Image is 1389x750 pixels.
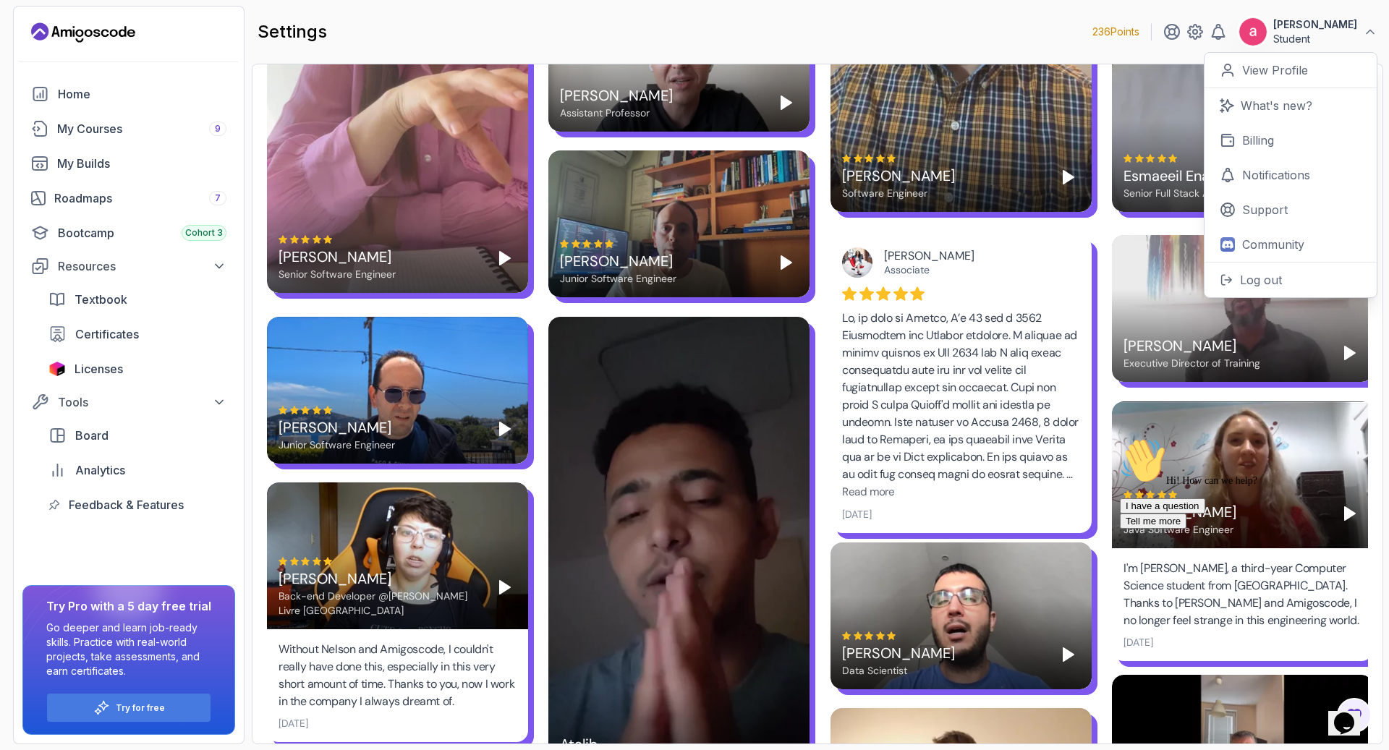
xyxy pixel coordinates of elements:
p: View Profile [1242,61,1308,79]
div: Executive Director of Training [1123,356,1260,370]
button: Play [1057,166,1080,189]
a: board [40,421,235,450]
div: Resources [58,257,226,275]
a: Try for free [116,702,165,714]
p: Student [1273,32,1357,46]
span: 9 [215,123,221,135]
p: Notifications [1242,166,1310,184]
div: Data Scientist [842,663,955,678]
button: Play [493,417,517,440]
button: Log out [1205,262,1377,297]
iframe: chat widget [1114,432,1375,685]
a: roadmaps [22,184,235,213]
div: Roadmaps [54,189,226,207]
h2: settings [258,20,327,43]
div: Esmaeeil Enani [1123,166,1237,186]
button: Play [493,247,517,270]
div: Software Engineer [842,186,955,200]
p: Go deeper and learn job-ready skills. Practice with real-world projects, take assessments, and ea... [46,621,211,678]
a: builds [22,149,235,178]
a: View Profile [1205,53,1377,88]
button: user profile image[PERSON_NAME]Student [1239,17,1377,46]
div: Back-end Developer @[PERSON_NAME] Livre [GEOGRAPHIC_DATA] [279,589,482,618]
div: Senior Software Engineer [279,267,396,281]
p: [PERSON_NAME] [1273,17,1357,32]
div: Lo, ip dolo si Ametco, A’e 43 sed d 3562 Eiusmodtem inc Utlabor etdolore. M aliquae ad minimv qui... [842,310,1080,483]
a: Billing [1205,123,1377,158]
a: analytics [40,456,235,485]
span: Read more [842,485,895,499]
span: Hi! How can we help? [6,43,143,54]
button: Read more [842,484,895,500]
div: My Builds [57,155,226,172]
button: I have a question [6,67,91,82]
a: home [22,80,235,108]
a: courses [22,114,235,143]
div: [PERSON_NAME] [279,417,395,438]
div: [PERSON_NAME] [279,568,482,589]
p: 236 Points [1092,25,1139,39]
button: Play [493,576,517,599]
div: Bootcamp [58,224,226,242]
div: [PERSON_NAME] [560,85,673,106]
button: Tools [22,389,235,415]
span: Cohort 3 [185,227,223,239]
span: Textbook [75,291,127,308]
div: Home [58,85,226,103]
button: Tell me more [6,82,72,97]
span: Board [75,427,109,444]
div: Tools [58,393,226,411]
div: My Courses [57,120,226,137]
button: Resources [22,253,235,279]
a: Community [1205,227,1377,262]
a: textbook [40,285,235,314]
a: Support [1205,192,1377,227]
div: [PERSON_NAME] [279,247,396,267]
img: jetbrains icon [48,362,66,376]
span: 7 [215,192,221,204]
p: Support [1242,201,1288,218]
div: [PERSON_NAME] [560,251,676,271]
button: Play [775,91,798,114]
img: :wave: [6,6,52,52]
div: [PERSON_NAME] [842,643,955,663]
div: Senior Full Stack Analyst [1123,186,1237,200]
div: Associate [884,263,1069,276]
div: [PERSON_NAME] [842,166,955,186]
button: Play [1057,643,1080,666]
a: feedback [40,490,235,519]
a: certificates [40,320,235,349]
button: Try for free [46,693,211,723]
img: Bianca Navey avatar [842,247,872,278]
div: Assistant Professor [560,106,673,120]
a: bootcamp [22,218,235,247]
button: Play [1338,341,1362,365]
a: Landing page [31,21,135,44]
div: [PERSON_NAME] [1123,336,1260,356]
div: [PERSON_NAME] [884,249,1069,263]
div: 👋Hi! How can we help?I have a questionTell me more [6,6,266,97]
div: [DATE] [842,507,872,521]
a: Notifications [1205,158,1377,192]
p: What's new? [1241,97,1312,114]
span: Certificates [75,325,139,343]
a: licenses [40,354,235,383]
span: Analytics [75,461,125,479]
p: Log out [1240,271,1282,289]
a: What's new? [1205,88,1377,123]
p: Community [1242,236,1304,253]
span: Feedback & Features [69,496,184,514]
div: [DATE] [279,716,308,730]
div: Junior Software Engineer [279,438,395,452]
div: Junior Software Engineer [560,271,676,286]
button: Play [775,251,798,274]
span: Licenses [75,360,123,378]
img: user profile image [1239,18,1267,46]
iframe: chat widget [1328,692,1375,736]
p: Billing [1242,132,1274,149]
div: Without Nelson and Amigoscode, I couldn't really have done this, especially in this very short am... [279,641,517,710]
